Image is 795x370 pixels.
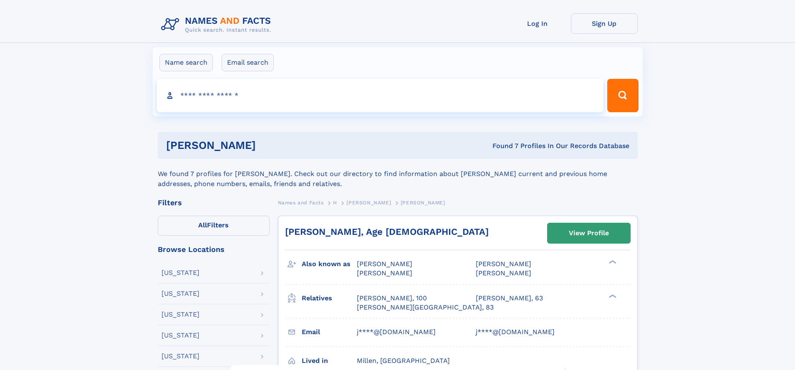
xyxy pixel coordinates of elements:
[302,257,357,271] h3: Also known as
[158,13,278,36] img: Logo Names and Facts
[162,353,199,360] div: [US_STATE]
[157,79,604,112] input: search input
[357,269,412,277] span: [PERSON_NAME]
[357,357,450,365] span: Millen, [GEOGRAPHIC_DATA]
[302,354,357,368] h3: Lived in
[569,224,609,243] div: View Profile
[607,79,638,112] button: Search Button
[198,221,207,229] span: All
[357,260,412,268] span: [PERSON_NAME]
[333,200,337,206] span: H
[333,197,337,208] a: H
[401,200,445,206] span: [PERSON_NAME]
[357,294,427,303] a: [PERSON_NAME], 100
[158,216,270,236] label: Filters
[162,332,199,339] div: [US_STATE]
[476,260,531,268] span: [PERSON_NAME]
[548,223,630,243] a: View Profile
[607,293,617,299] div: ❯
[162,311,199,318] div: [US_STATE]
[285,227,489,237] a: [PERSON_NAME], Age [DEMOGRAPHIC_DATA]
[374,141,629,151] div: Found 7 Profiles In Our Records Database
[476,269,531,277] span: [PERSON_NAME]
[476,294,543,303] a: [PERSON_NAME], 63
[346,197,391,208] a: [PERSON_NAME]
[158,159,638,189] div: We found 7 profiles for [PERSON_NAME]. Check out our directory to find information about [PERSON_...
[158,246,270,253] div: Browse Locations
[158,199,270,206] div: Filters
[302,291,357,305] h3: Relatives
[166,140,374,151] h1: [PERSON_NAME]
[222,54,274,71] label: Email search
[504,13,571,34] a: Log In
[278,197,324,208] a: Names and Facts
[162,290,199,297] div: [US_STATE]
[607,259,617,265] div: ❯
[357,303,494,312] a: [PERSON_NAME][GEOGRAPHIC_DATA], 83
[162,269,199,276] div: [US_STATE]
[346,200,391,206] span: [PERSON_NAME]
[302,325,357,339] h3: Email
[571,13,638,34] a: Sign Up
[159,54,213,71] label: Name search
